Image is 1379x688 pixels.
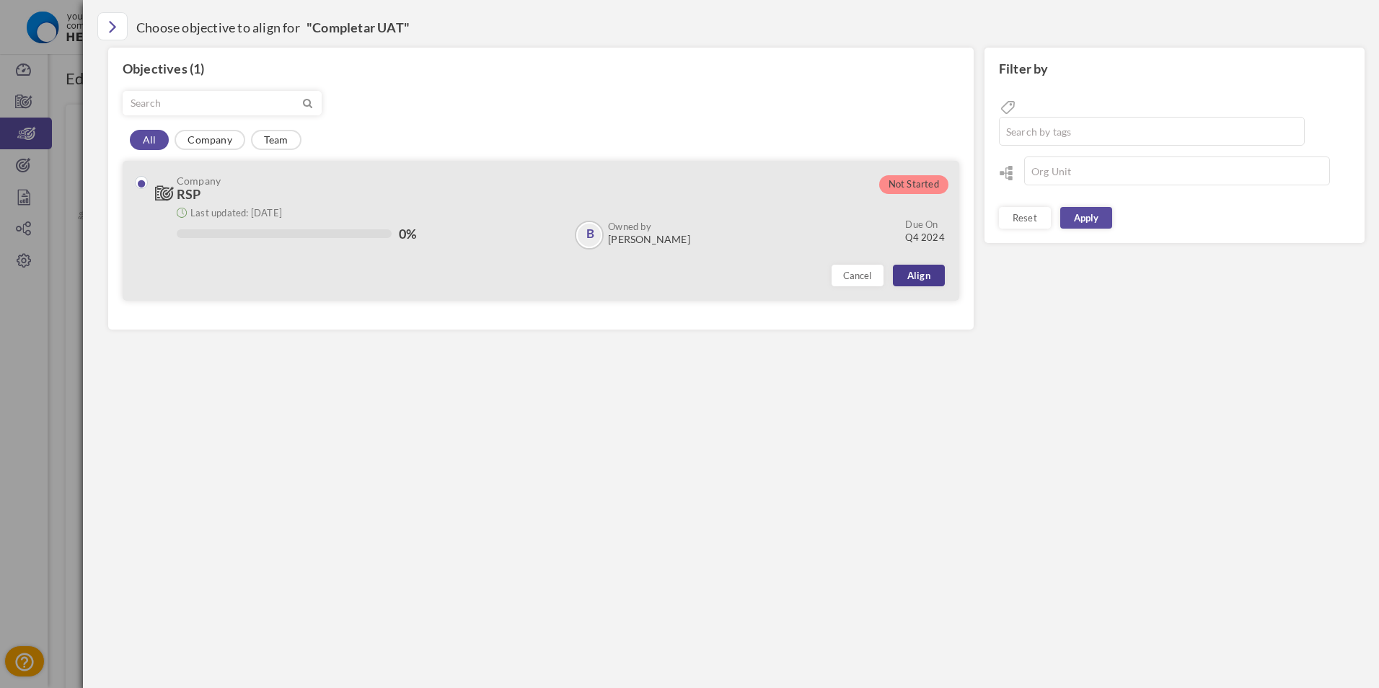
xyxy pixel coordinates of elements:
[307,19,410,35] b: "Completar UAT"
[1060,207,1112,229] a: Apply
[999,98,1018,117] i: tags
[251,130,301,150] a: Team
[999,62,1365,76] h4: Filter by
[905,218,944,244] small: Q4 2024
[905,219,938,230] small: Due On
[879,175,948,194] span: Not Started
[136,19,304,35] small: Choose objective to align for
[608,221,651,232] b: Owned by
[175,130,244,150] a: Company
[893,265,945,286] a: Close
[123,62,959,76] h4: Objectives (1)
[999,207,1051,229] a: Reset
[123,92,300,115] input: Search
[97,12,128,40] a: Close
[130,130,169,150] a: All
[832,265,884,286] a: Cancel
[999,166,1013,180] i: Organization Unit
[177,186,201,202] span: RSP
[177,175,822,186] span: Company
[576,222,602,248] a: B
[190,207,282,219] small: Last updated: [DATE]
[399,226,416,241] label: 0%
[608,234,690,245] span: [PERSON_NAME]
